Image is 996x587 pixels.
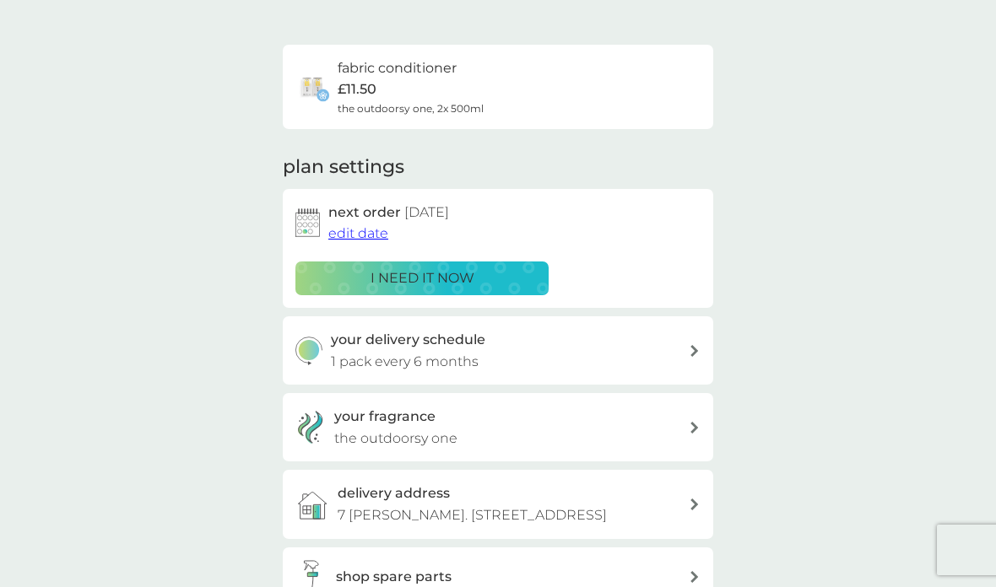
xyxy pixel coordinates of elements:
h6: fabric conditioner [338,57,457,79]
p: 7 [PERSON_NAME]. [STREET_ADDRESS] [338,504,607,526]
button: your delivery schedule1 pack every 6 months [283,316,713,385]
p: £11.50 [338,78,376,100]
p: i need it now [371,267,474,289]
h2: plan settings [283,154,404,180]
h2: next order [328,202,449,223]
a: your fragrancethe outdoorsy one [283,393,713,461]
img: fabric conditioner [295,70,329,104]
h3: your fragrance [334,406,436,428]
p: 1 pack every 6 months [331,351,479,373]
p: the outdoorsy one [334,428,457,450]
h3: your delivery schedule [331,329,485,351]
button: i need it now [295,261,549,295]
h3: delivery address [338,482,450,504]
span: edit date [328,225,388,241]
span: the outdoorsy one, 2x 500ml [338,100,484,116]
span: [DATE] [404,204,449,220]
a: delivery address7 [PERSON_NAME]. [STREET_ADDRESS] [283,470,713,538]
button: edit date [328,223,388,245]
